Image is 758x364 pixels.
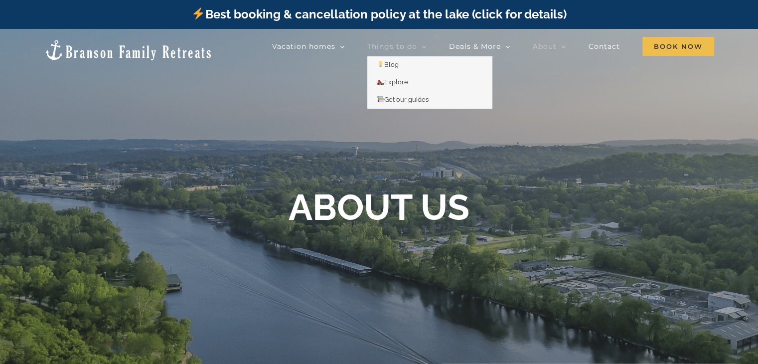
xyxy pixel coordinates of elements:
a: 💡Blog [367,56,492,74]
img: ⚡️ [192,7,204,19]
b: ABOUT US [289,186,469,228]
span: Contact [589,43,620,50]
a: Best booking & cancellation policy at the lake (click for details) [191,7,566,21]
span: About [533,43,557,50]
a: Things to do [367,36,427,56]
img: 💡 [377,61,384,67]
a: 🥾Explore [367,74,492,91]
span: Vacation homes [272,43,335,50]
span: Deals & More [449,43,501,50]
nav: Main Menu [272,36,714,56]
a: Book Now [642,36,714,56]
img: 📚 [377,96,384,102]
span: Blog [377,61,399,68]
img: 🥾 [377,78,384,85]
a: 📚Get our guides [367,91,492,109]
span: Explore [377,78,409,86]
span: Get our guides [377,96,429,103]
img: Branson Family Retreats Logo [44,39,213,61]
span: Book Now [642,37,714,56]
a: About [533,36,566,56]
a: Vacation homes [272,36,345,56]
span: Things to do [367,43,417,50]
a: Deals & More [449,36,510,56]
a: Contact [589,36,620,56]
